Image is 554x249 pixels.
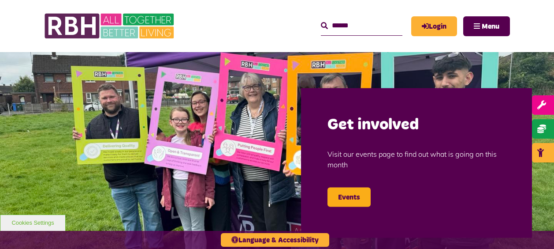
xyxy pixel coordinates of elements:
h2: Get involved [327,115,506,136]
span: Menu [482,23,499,30]
a: MyRBH [411,16,457,36]
p: Visit our events page to find out what is going on this month [327,135,506,183]
button: Language & Accessibility [221,233,329,247]
button: Navigation [463,16,510,36]
iframe: Netcall Web Assistant for live chat [514,209,554,249]
img: RBH [44,9,176,43]
a: Events [327,187,371,207]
